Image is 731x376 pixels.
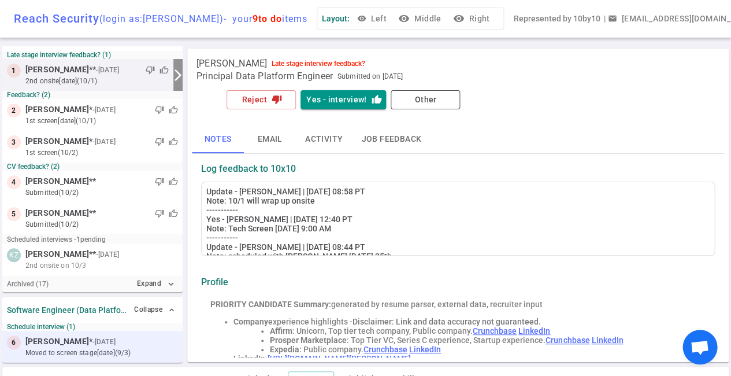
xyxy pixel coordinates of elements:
div: 3 [7,135,21,149]
div: generated by resume parser, external data, recruiter input [210,300,706,309]
i: visibility [398,13,410,24]
span: [PERSON_NAME] [25,135,89,148]
i: thumb_up [371,94,381,105]
a: Crunchbase [473,326,517,336]
i: arrow_forward_ios [171,68,185,82]
small: Schedule interview (1) [7,323,178,331]
span: Submitted on [DATE] [337,71,403,82]
span: Layout: [322,14,350,23]
span: thumb_down [155,137,164,146]
i: visibility [452,13,464,24]
div: 2 [7,104,21,117]
span: email [607,14,617,23]
div: KZ [7,248,21,262]
span: Principal Data Platform Engineer [196,71,333,82]
div: 1 [7,64,21,78]
button: Left [354,8,391,30]
strong: LinkedIn [233,354,265,363]
div: basic tabs example [192,126,724,153]
strong: Log feedback to 10x10 [201,163,296,174]
button: Job feedback [352,126,431,153]
li: : Unicorn, Top tier tech company, Public company. [270,326,706,336]
i: expand_more [166,279,176,289]
span: thumb_up [169,137,178,146]
small: 1st Screen (10/2) [25,148,178,158]
span: visibility [357,14,366,23]
small: Archived ( 17 ) [7,280,49,288]
button: visibilityMiddle [396,8,446,30]
li: : Public company. [270,345,706,354]
span: [PERSON_NAME] [25,64,89,76]
span: expand_less [167,305,176,315]
span: [PERSON_NAME] [25,207,89,219]
span: thumb_up [159,65,169,75]
strong: Software Engineer (Data Platform) [7,305,127,315]
button: Rejectthumb_down [227,90,296,109]
div: Late stage interview feedback? [272,60,365,68]
button: Activity [296,126,352,153]
li: : Top Tier VC, Series C experience, Startup experience. [270,336,706,345]
li: : [233,354,706,363]
span: [PERSON_NAME] [25,175,89,187]
small: - [DATE] [92,337,116,347]
button: Email [244,126,296,153]
strong: Company [233,317,268,326]
span: thumb_up [169,209,178,218]
small: moved to Screen stage [DATE] (9/3) [25,348,178,358]
span: thumb_down [155,177,164,186]
small: Scheduled interviews - 1 pending [7,235,106,244]
a: Crunchbase [363,345,407,354]
div: Open chat [682,330,717,364]
small: - [DATE] [96,65,119,75]
li: experience highlights - [233,317,706,326]
i: thumb_down [272,94,282,105]
strong: Expedia [270,345,299,354]
div: 5 [7,207,21,221]
span: thumb_up [169,177,178,186]
small: - [DATE] [92,137,116,147]
strong: Affirm [270,326,292,336]
button: Collapse [131,301,178,318]
a: LinkedIn [409,345,441,354]
span: [PERSON_NAME] [25,104,89,116]
span: [PERSON_NAME] [25,336,89,348]
button: Expandexpand_more [134,275,178,292]
div: 6 [7,336,21,349]
small: Late stage interview feedback? (1) [7,51,178,59]
small: 2nd Onsite [DATE] (10/1) [25,76,169,86]
small: submitted (10/2) [25,219,178,230]
strong: Prosper Marketplace [270,336,347,345]
small: Feedback? (2) [7,91,178,99]
div: Reach Security [14,12,307,25]
span: thumb_down [146,65,155,75]
div: 4 [7,175,21,189]
a: LinkedIn [591,336,623,345]
a: [URL][DOMAIN_NAME][PERSON_NAME] [268,354,411,363]
span: 2nd onsite on 10/3 [25,260,86,271]
span: [PERSON_NAME] [25,248,89,260]
small: - [DATE] [96,249,119,260]
span: thumb_down [155,209,164,218]
small: 1st Screen [DATE] (10/1) [25,116,178,126]
a: LinkedIn [518,326,550,336]
small: CV feedback? (2) [7,163,178,171]
div: Update - [PERSON_NAME] | [DATE] 08:58 PT Note: 10/1 will wrap up onsite ----------- Yes - [PERSON... [206,187,710,261]
strong: PRIORITY CANDIDATE Summary: [210,300,331,309]
button: Notes [192,126,244,153]
span: thumb_up [169,105,178,115]
button: Other [391,90,460,109]
span: (login as: [PERSON_NAME] ) [99,13,224,24]
span: thumb_down [155,105,164,115]
span: Disclaimer: Link and data accuracy not guaranteed. [352,317,541,326]
a: Crunchbase [546,336,589,345]
span: - your items [224,13,307,24]
button: visibilityRight [450,8,494,30]
strong: Profile [201,277,228,287]
span: 9 to do [253,13,282,24]
span: [PERSON_NAME] [196,58,267,69]
small: - [DATE] [92,105,116,115]
small: submitted (10/2) [25,187,178,198]
button: Yes - interview!thumb_up [300,90,386,109]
